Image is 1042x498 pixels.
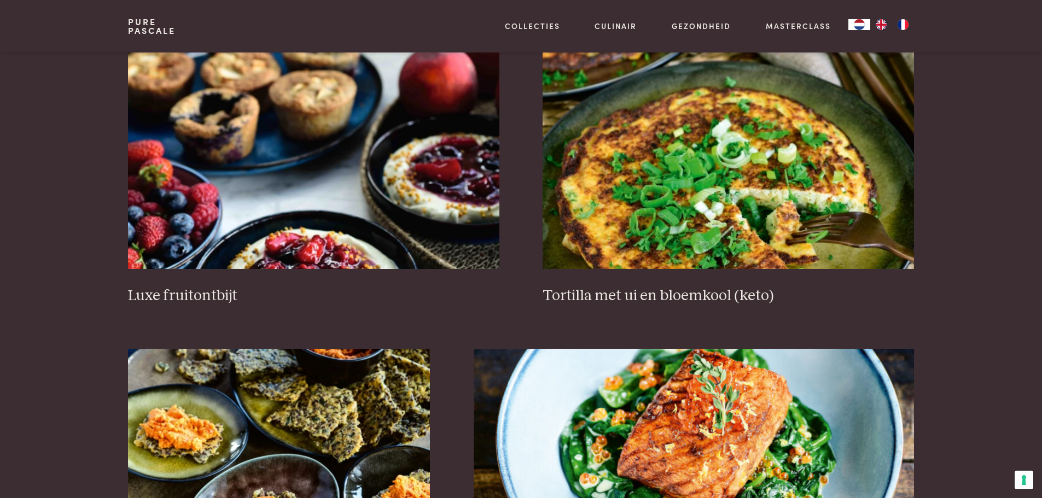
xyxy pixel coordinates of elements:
[870,19,892,30] a: EN
[128,17,176,35] a: PurePascale
[595,20,637,32] a: Culinair
[870,19,914,30] ul: Language list
[672,20,731,32] a: Gezondheid
[543,286,913,306] h3: Tortilla met ui en bloemkool (keto)
[766,20,831,32] a: Masterclass
[543,50,913,269] img: Tortilla met ui en bloemkool (keto)
[128,50,499,305] a: Luxe fruitontbijt Luxe fruitontbijt
[848,19,870,30] a: NL
[892,19,914,30] a: FR
[848,19,870,30] div: Language
[505,20,560,32] a: Collecties
[128,286,499,306] h3: Luxe fruitontbijt
[543,50,913,305] a: Tortilla met ui en bloemkool (keto) Tortilla met ui en bloemkool (keto)
[1015,471,1033,489] button: Uw voorkeuren voor toestemming voor trackingtechnologieën
[128,50,499,269] img: Luxe fruitontbijt
[848,19,914,30] aside: Language selected: Nederlands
